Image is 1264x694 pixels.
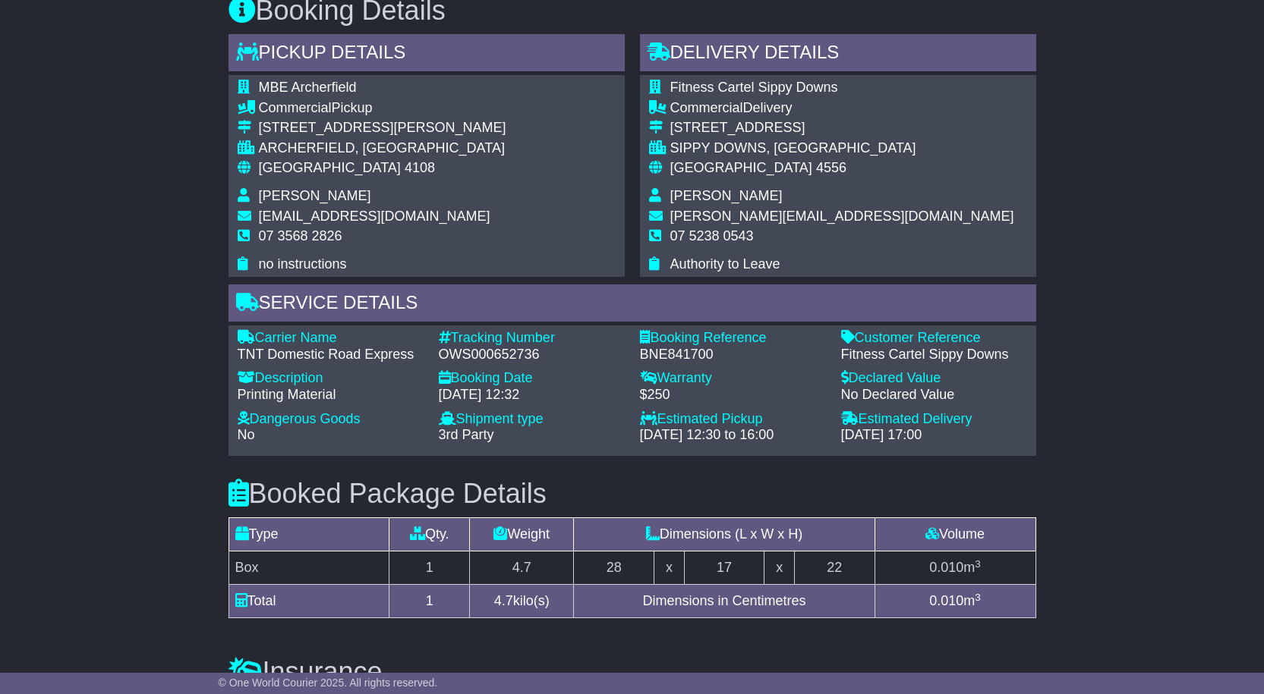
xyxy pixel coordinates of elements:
[259,228,342,243] span: 07 3568 2826
[238,387,424,404] div: Printing Material
[259,256,347,272] span: no instructions
[405,160,435,175] span: 4108
[670,209,1014,224] span: [PERSON_NAME][EMAIL_ADDRESS][DOMAIN_NAME]
[640,370,826,387] div: Warranty
[229,34,625,75] div: Pickup Details
[670,188,783,203] span: [PERSON_NAME]
[238,370,424,387] div: Description
[229,284,1036,325] div: Service Details
[439,370,625,387] div: Booking Date
[259,100,506,117] div: Pickup
[670,140,1014,157] div: SIPPY DOWNS, [GEOGRAPHIC_DATA]
[238,427,255,442] span: No
[389,551,470,585] td: 1
[929,593,963,608] span: 0.010
[219,677,438,689] span: © One World Courier 2025. All rights reserved.
[640,347,826,363] div: BNE841700
[238,347,424,363] div: TNT Domestic Road Express
[794,551,875,585] td: 22
[229,518,389,551] td: Type
[875,585,1035,618] td: m
[259,140,506,157] div: ARCHERFIELD, [GEOGRAPHIC_DATA]
[439,347,625,363] div: OWS000652736
[470,551,574,585] td: 4.7
[389,518,470,551] td: Qty.
[389,585,470,618] td: 1
[229,585,389,618] td: Total
[975,558,981,570] sup: 3
[841,427,1027,444] div: [DATE] 17:00
[238,330,424,347] div: Carrier Name
[654,551,684,585] td: x
[875,518,1035,551] td: Volume
[670,80,838,95] span: Fitness Cartel Sippy Downs
[494,593,513,608] span: 4.7
[259,80,357,95] span: MBE Archerfield
[841,387,1027,404] div: No Declared Value
[684,551,764,585] td: 17
[259,160,401,175] span: [GEOGRAPHIC_DATA]
[670,256,780,272] span: Authority to Leave
[670,228,754,243] span: 07 5238 0543
[640,387,826,404] div: $250
[259,120,506,137] div: [STREET_ADDRESS][PERSON_NAME]
[238,411,424,428] div: Dangerous Goods
[439,387,625,404] div: [DATE] 12:32
[640,411,826,428] div: Estimated Pickup
[439,330,625,347] div: Tracking Number
[470,585,574,618] td: kilo(s)
[574,518,875,551] td: Dimensions (L x W x H)
[640,427,826,444] div: [DATE] 12:30 to 16:00
[841,370,1027,387] div: Declared Value
[229,551,389,585] td: Box
[574,585,875,618] td: Dimensions in Centimetres
[670,160,812,175] span: [GEOGRAPHIC_DATA]
[439,411,625,428] div: Shipment type
[975,592,981,603] sup: 3
[574,551,654,585] td: 28
[439,427,494,442] span: 3rd Party
[640,34,1036,75] div: Delivery Details
[229,657,1036,687] h3: Insurance
[841,411,1027,428] div: Estimated Delivery
[640,330,826,347] div: Booking Reference
[470,518,574,551] td: Weight
[670,120,1014,137] div: [STREET_ADDRESS]
[816,160,846,175] span: 4556
[259,100,332,115] span: Commercial
[259,188,371,203] span: [PERSON_NAME]
[764,551,794,585] td: x
[670,100,743,115] span: Commercial
[841,330,1027,347] div: Customer Reference
[670,100,1014,117] div: Delivery
[259,209,490,224] span: [EMAIL_ADDRESS][DOMAIN_NAME]
[841,347,1027,363] div: Fitness Cartel Sippy Downs
[229,479,1036,509] h3: Booked Package Details
[875,551,1035,585] td: m
[929,560,963,575] span: 0.010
